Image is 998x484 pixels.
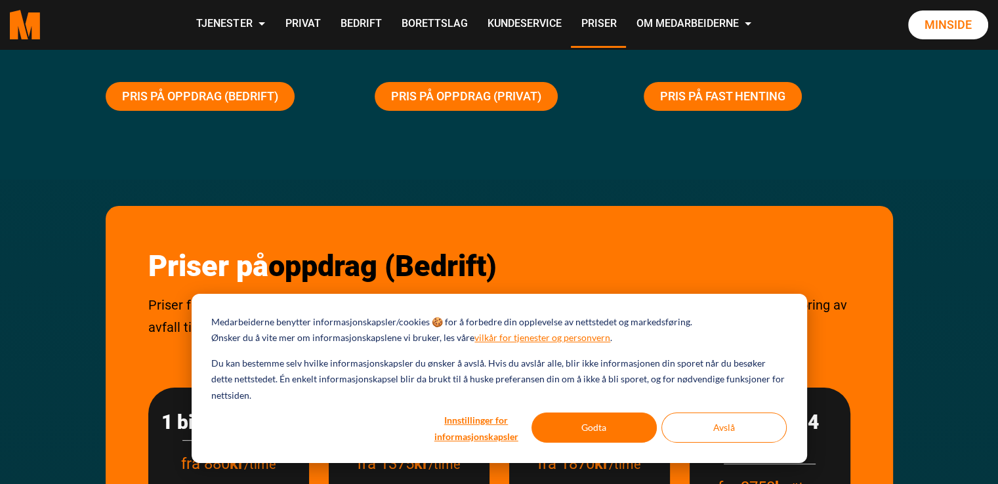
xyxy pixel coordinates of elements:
a: Pris på oppdrag (Privat) [375,82,558,111]
a: Tjenester [186,1,275,48]
span: /time [609,456,641,472]
p: Du kan bestemme selv hvilke informasjonskapsler du ønsker å avslå. Hvis du avslår alle, blir ikke... [211,355,786,404]
a: Om Medarbeiderne [626,1,761,48]
button: Godta [531,413,657,443]
button: Innstillinger for informasjonskapsler [426,413,527,443]
span: fra 1375 [357,454,428,473]
strong: kr [414,454,428,473]
span: /time [244,456,276,472]
span: Priser for oppdrag innen flytting, rydding av bod, tømming av dødsbo, konkursbo, montering og dem... [148,297,847,335]
p: Medarbeiderne benytter informasjonskapsler/cookies 🍪 for å forbedre din opplevelse av nettstedet ... [211,314,692,331]
strong: kr [230,454,244,473]
a: Pris på fast henting [644,82,802,111]
strong: kr [594,454,609,473]
a: Kundeservice [477,1,571,48]
button: Avslå [661,413,787,443]
span: fra 880 [181,454,244,473]
a: Pris på oppdrag (Bedrift) [106,82,295,111]
div: Cookie banner [192,294,807,463]
span: oppdrag (Bedrift) [268,249,497,283]
h3: 1 bil og 1 mann [161,411,296,434]
a: Minside [908,10,988,39]
span: /time [428,456,461,472]
a: Bedrift [330,1,391,48]
p: Ønsker du å vite mer om informasjonskapslene vi bruker, les våre . [211,330,612,346]
a: Priser [571,1,626,48]
a: Borettslag [391,1,477,48]
h2: Priser på [148,249,850,284]
a: Privat [275,1,330,48]
a: vilkår for tjenester og personvern [474,330,610,346]
span: fra 1870 [537,454,609,473]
